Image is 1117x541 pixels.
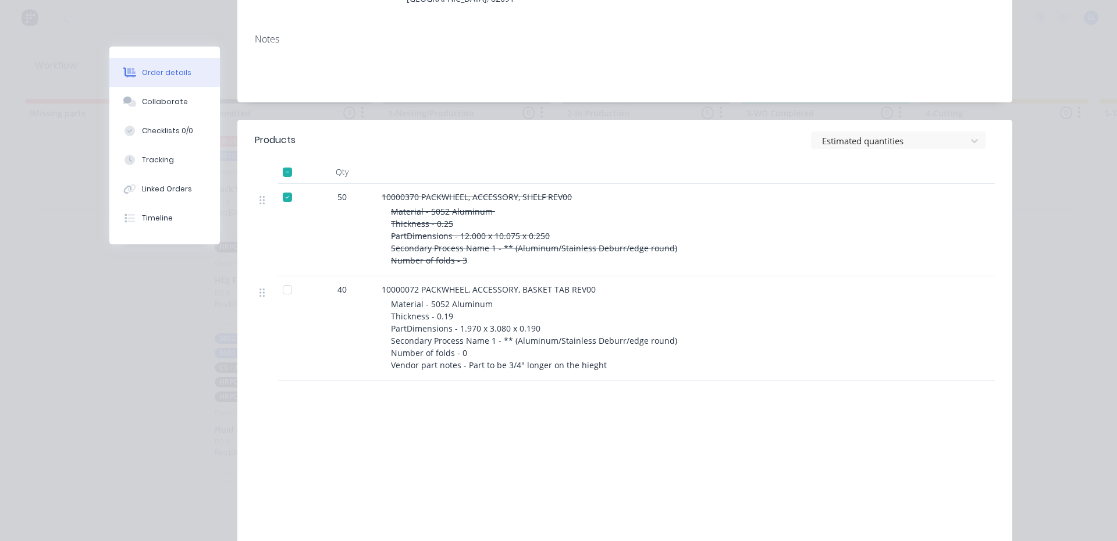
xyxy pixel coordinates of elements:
[307,161,377,184] div: Qty
[337,191,347,203] span: 50
[255,133,296,147] div: Products
[109,175,220,204] button: Linked Orders
[382,191,572,202] span: 10000370 PACKWHEEL, ACCESSORY, SHELF REV00
[391,206,677,266] span: Material - 5052 Aluminum Thickness - 0.25 PartDimensions - 12.000 x 10.075 x 0.250 Secondary Proc...
[142,184,192,194] div: Linked Orders
[142,67,191,78] div: Order details
[142,155,174,165] div: Tracking
[337,283,347,296] span: 40
[109,58,220,87] button: Order details
[382,284,596,295] span: 10000072 PACKWHEEL, ACCESSORY, BASKET TAB REV00
[142,97,188,107] div: Collaborate
[142,126,193,136] div: Checklists 0/0
[109,116,220,145] button: Checklists 0/0
[109,145,220,175] button: Tracking
[255,34,995,45] div: Notes
[109,204,220,233] button: Timeline
[391,298,677,371] span: Material - 5052 Aluminum Thickness - 0.19 PartDimensions - 1.970 x 3.080 x 0.190 Secondary Proces...
[142,213,173,223] div: Timeline
[109,87,220,116] button: Collaborate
